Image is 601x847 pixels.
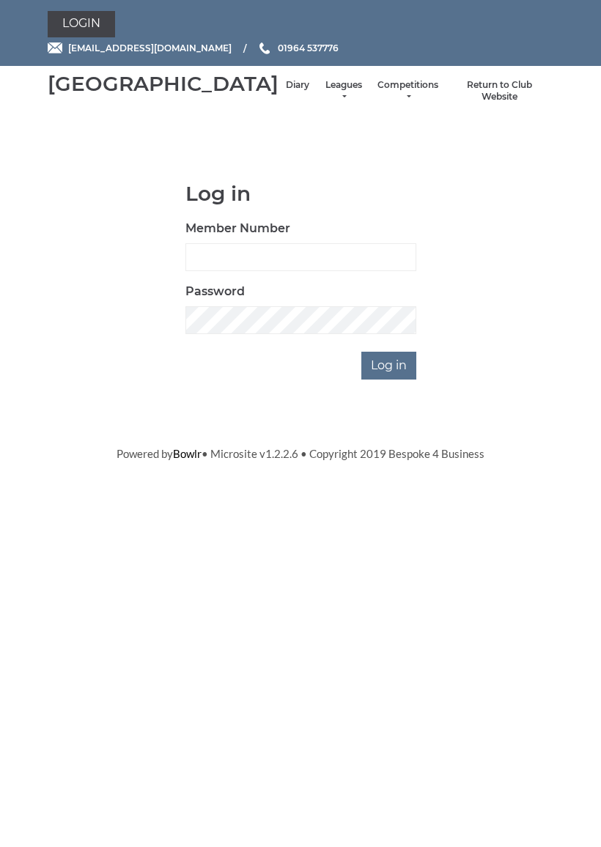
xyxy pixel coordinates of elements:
label: Password [185,283,245,300]
img: Phone us [259,42,270,54]
a: Bowlr [173,447,202,460]
img: Email [48,42,62,53]
label: Member Number [185,220,290,237]
h1: Log in [185,182,416,205]
a: Competitions [377,79,438,103]
span: Powered by • Microsite v1.2.2.6 • Copyright 2019 Bespoke 4 Business [117,447,484,460]
input: Log in [361,352,416,380]
a: Diary [286,79,309,92]
a: Email [EMAIL_ADDRESS][DOMAIN_NAME] [48,41,232,55]
a: Return to Club Website [453,79,546,103]
a: Leagues [324,79,363,103]
a: Phone us 01964 537776 [257,41,339,55]
span: [EMAIL_ADDRESS][DOMAIN_NAME] [68,42,232,53]
span: 01964 537776 [278,42,339,53]
div: [GEOGRAPHIC_DATA] [48,73,279,95]
a: Login [48,11,115,37]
